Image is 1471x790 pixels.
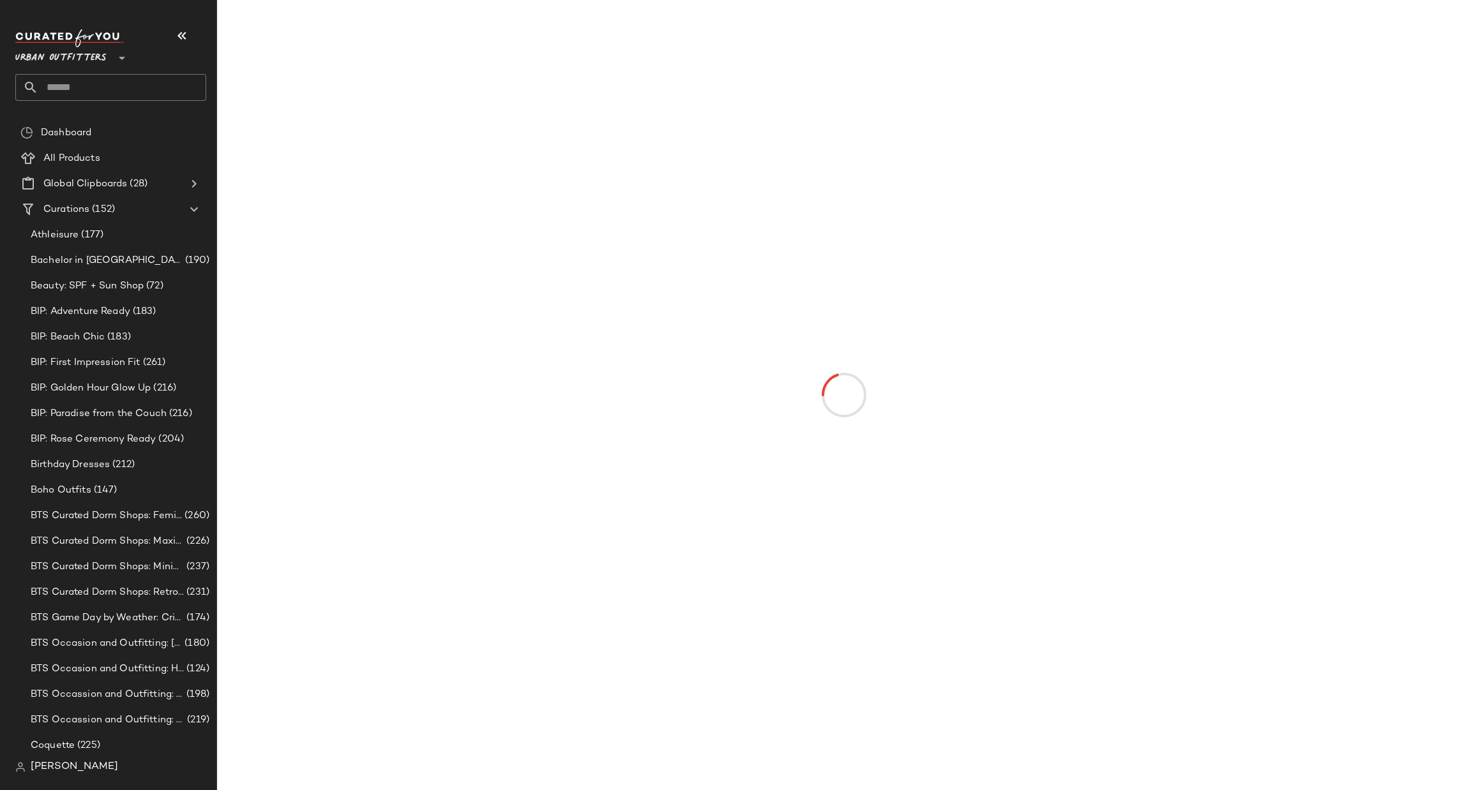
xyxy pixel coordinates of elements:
[31,738,75,753] span: Coquette
[79,228,103,242] span: (177)
[31,585,184,600] span: BTS Curated Dorm Shops: Retro+ Boho
[185,713,209,727] span: (219)
[31,228,79,242] span: Athleisure
[31,304,130,319] span: BIP: Adventure Ready
[182,509,209,523] span: (260)
[105,330,131,345] span: (183)
[167,406,192,421] span: (216)
[183,253,209,268] span: (190)
[31,560,184,574] span: BTS Curated Dorm Shops: Minimalist
[31,458,110,472] span: Birthday Dresses
[184,687,209,702] span: (198)
[184,560,209,574] span: (237)
[31,662,184,676] span: BTS Occasion and Outfitting: Homecoming Dresses
[31,759,118,775] span: [PERSON_NAME]
[31,253,183,268] span: Bachelor in [GEOGRAPHIC_DATA]: LP
[75,738,100,753] span: (225)
[43,177,127,191] span: Global Clipboards
[31,509,182,523] span: BTS Curated Dorm Shops: Feminine
[20,126,33,139] img: svg%3e
[31,713,185,727] span: BTS Occassion and Outfitting: First Day Fits
[130,304,156,319] span: (183)
[31,636,182,651] span: BTS Occasion and Outfitting: [PERSON_NAME] to Party
[41,126,91,140] span: Dashboard
[31,483,91,498] span: Boho Outfits
[151,381,176,396] span: (216)
[31,381,151,396] span: BIP: Golden Hour Glow Up
[89,202,115,217] span: (152)
[31,687,184,702] span: BTS Occassion and Outfitting: Campus Lounge
[31,406,167,421] span: BIP: Paradise from the Couch
[31,534,184,549] span: BTS Curated Dorm Shops: Maximalist
[31,432,156,447] span: BIP: Rose Ceremony Ready
[31,355,140,370] span: BIP: First Impression Fit
[91,483,117,498] span: (147)
[156,432,184,447] span: (204)
[43,202,89,217] span: Curations
[184,611,209,625] span: (174)
[127,177,147,191] span: (28)
[15,43,107,66] span: Urban Outfitters
[184,662,209,676] span: (124)
[15,762,26,772] img: svg%3e
[110,458,135,472] span: (212)
[31,279,144,294] span: Beauty: SPF + Sun Shop
[31,330,105,345] span: BIP: Beach Chic
[31,611,184,625] span: BTS Game Day by Weather: Crisp & Cozy
[182,636,209,651] span: (180)
[43,151,100,166] span: All Products
[144,279,163,294] span: (72)
[140,355,166,370] span: (261)
[15,29,124,47] img: cfy_white_logo.C9jOOHJF.svg
[184,585,209,600] span: (231)
[184,534,209,549] span: (226)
